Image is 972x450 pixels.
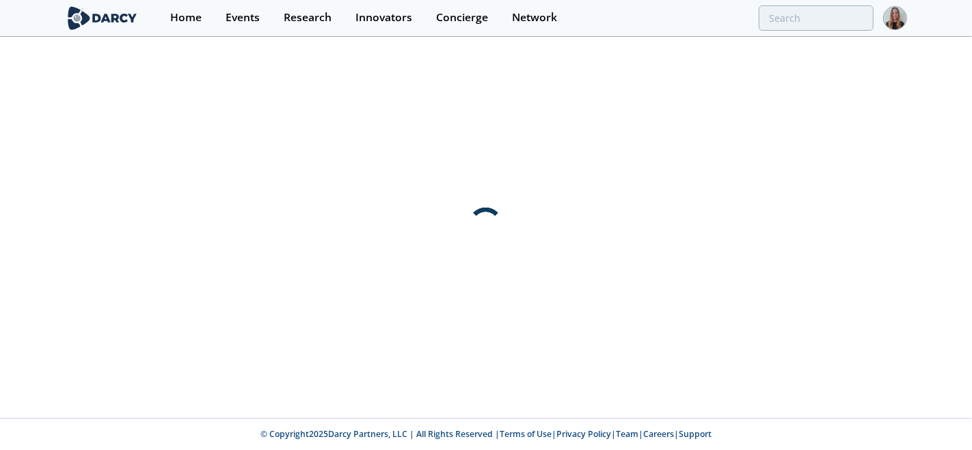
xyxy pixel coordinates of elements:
div: Innovators [355,12,412,23]
a: Careers [643,428,674,440]
a: Privacy Policy [556,428,611,440]
div: Home [170,12,202,23]
div: Network [512,12,557,23]
div: Research [284,12,332,23]
a: Support [679,428,712,440]
p: © Copyright 2025 Darcy Partners, LLC | All Rights Reserved | | | | | [68,428,904,440]
div: Concierge [436,12,488,23]
a: Terms of Use [500,428,552,440]
img: Profile [883,6,907,30]
input: Advanced Search [759,5,874,31]
img: logo-wide.svg [65,6,139,30]
a: Team [616,428,638,440]
div: Events [226,12,260,23]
